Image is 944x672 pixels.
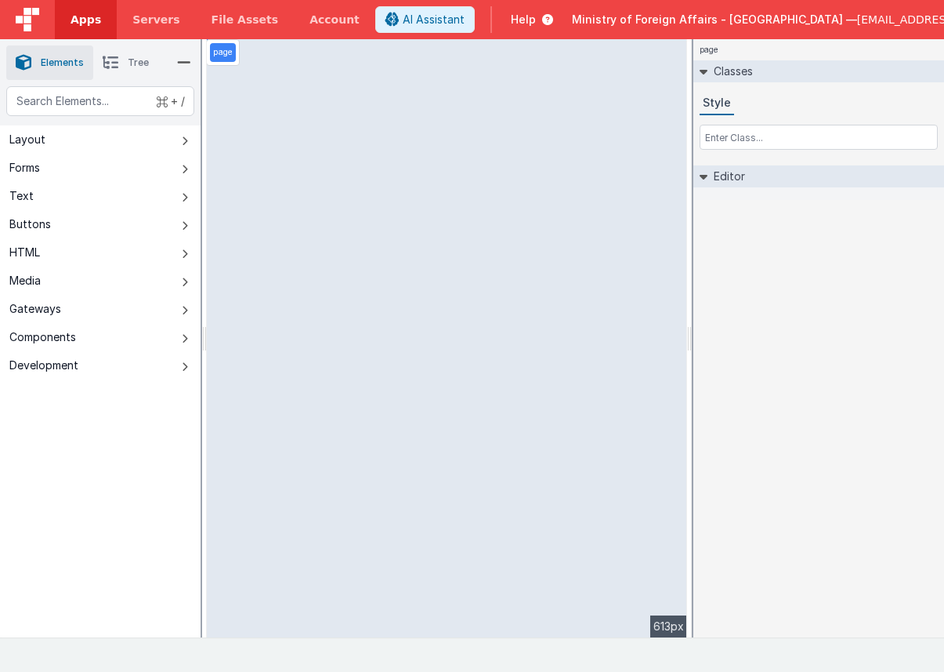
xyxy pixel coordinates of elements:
div: Gateways [9,301,61,317]
div: Components [9,329,76,345]
div: Forms [9,160,40,176]
span: Elements [41,56,84,69]
span: File Assets [212,12,279,27]
h2: Editor [707,165,745,187]
span: Tree [128,56,149,69]
input: Search Elements... [6,86,194,116]
span: Servers [132,12,179,27]
div: Text [9,188,34,204]
p: page [213,46,233,59]
button: AI Assistant [375,6,475,33]
div: Layout [9,132,45,147]
span: + / [157,86,185,116]
button: Style [700,92,734,115]
h2: Classes [707,60,753,82]
div: Buttons [9,216,51,232]
span: Ministry of Foreign Affairs - [GEOGRAPHIC_DATA] — [572,12,857,27]
input: Enter Class... [700,125,938,150]
div: HTML [9,245,40,260]
div: --> [207,39,687,637]
div: Media [9,273,41,289]
span: AI Assistant [403,12,465,27]
span: Apps [71,12,101,27]
div: 613px [650,616,687,637]
div: Development [9,358,78,373]
span: Help [511,12,536,27]
h4: page [693,39,725,60]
